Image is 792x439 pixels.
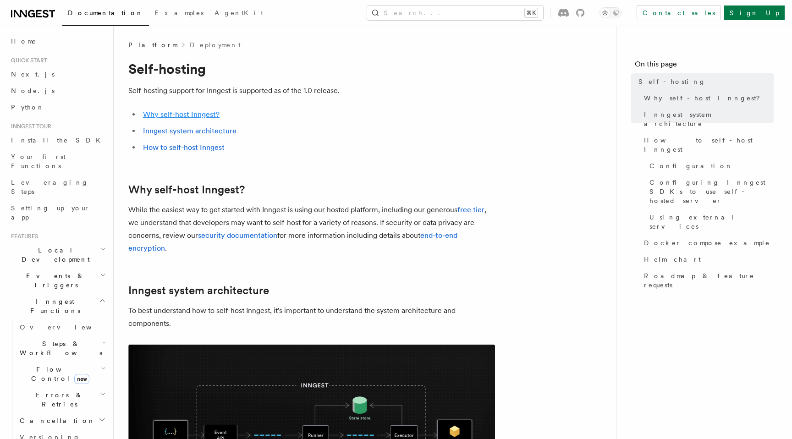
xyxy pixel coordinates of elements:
button: Inngest Functions [7,293,108,319]
span: How to self-host Inngest [644,136,774,154]
button: Toggle dark mode [599,7,621,18]
a: Install the SDK [7,132,108,148]
span: Events & Triggers [7,271,100,290]
a: Deployment [190,40,241,49]
a: Why self-host Inngest? [640,90,774,106]
span: Cancellation [16,416,95,425]
span: Leveraging Steps [11,179,88,195]
span: Docker compose example [644,238,770,247]
span: Setting up your app [11,204,90,221]
a: Configuring Inngest SDKs to use self-hosted server [646,174,774,209]
p: To best understand how to self-host Inngest, it's important to understand the system architecture... [128,304,495,330]
button: Errors & Retries [16,387,108,412]
span: Why self-host Inngest? [644,93,766,103]
a: free tier [457,205,484,214]
h1: Self-hosting [128,60,495,77]
span: Inngest Functions [7,297,99,315]
a: Examples [149,3,209,25]
kbd: ⌘K [525,8,538,17]
a: Setting up your app [7,200,108,225]
span: Overview [20,324,114,331]
button: Cancellation [16,412,108,429]
a: Sign Up [724,5,785,20]
span: Your first Functions [11,153,66,170]
span: Next.js [11,71,55,78]
span: Helm chart [644,255,701,264]
a: How to self-host Inngest [143,143,225,152]
a: security documentation [198,231,277,240]
a: Leveraging Steps [7,174,108,200]
a: Using external services [646,209,774,235]
a: Why self-host Inngest? [128,183,245,196]
span: Node.js [11,87,55,94]
span: Steps & Workflows [16,339,102,357]
a: Next.js [7,66,108,82]
button: Flow Controlnew [16,361,108,387]
span: new [74,374,89,384]
span: Inngest tour [7,123,51,130]
a: Configuration [646,158,774,174]
a: Self-hosting [635,73,774,90]
span: Inngest system architecture [644,110,774,128]
p: Self-hosting support for Inngest is supported as of the 1.0 release. [128,84,495,97]
span: Configuration [649,161,733,170]
span: AgentKit [214,9,263,16]
span: Configuring Inngest SDKs to use self-hosted server [649,178,774,205]
a: How to self-host Inngest [640,132,774,158]
a: Helm chart [640,251,774,268]
button: Search...⌘K [367,5,543,20]
a: Docker compose example [640,235,774,251]
span: Roadmap & feature requests [644,271,774,290]
span: Home [11,37,37,46]
span: Quick start [7,57,47,64]
span: Using external services [649,213,774,231]
a: Python [7,99,108,115]
span: Self-hosting [638,77,706,86]
span: Platform [128,40,177,49]
a: Overview [16,319,108,335]
span: Install the SDK [11,137,106,144]
a: Why self-host Inngest? [143,110,220,119]
a: Home [7,33,108,49]
span: Flow Control [16,365,101,383]
a: Node.js [7,82,108,99]
button: Steps & Workflows [16,335,108,361]
a: Your first Functions [7,148,108,174]
h4: On this page [635,59,774,73]
button: Local Development [7,242,108,268]
p: While the easiest way to get started with Inngest is using our hosted platform, including our gen... [128,203,495,255]
button: Events & Triggers [7,268,108,293]
span: Documentation [68,9,143,16]
span: Examples [154,9,203,16]
span: Local Development [7,246,100,264]
a: Documentation [62,3,149,26]
a: Inngest system architecture [640,106,774,132]
a: Roadmap & feature requests [640,268,774,293]
a: AgentKit [209,3,269,25]
span: Errors & Retries [16,390,99,409]
span: Features [7,233,38,240]
span: Python [11,104,44,111]
a: Inngest system architecture [143,126,236,135]
a: Contact sales [637,5,720,20]
a: Inngest system architecture [128,284,269,297]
